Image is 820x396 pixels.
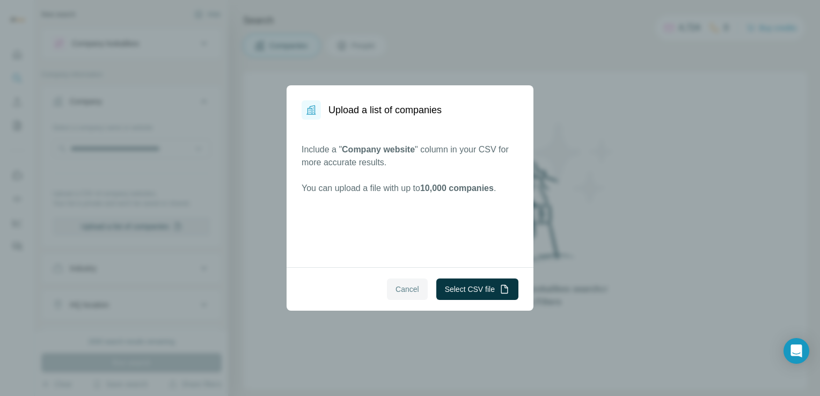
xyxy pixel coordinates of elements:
[420,184,494,193] span: 10,000 companies
[436,278,518,300] button: Select CSV file
[396,284,419,295] span: Cancel
[342,145,415,154] span: Company website
[302,143,518,169] p: Include a " " column in your CSV for more accurate results.
[302,182,518,195] p: You can upload a file with up to .
[784,338,809,364] div: Open Intercom Messenger
[328,102,442,118] h1: Upload a list of companies
[387,278,428,300] button: Cancel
